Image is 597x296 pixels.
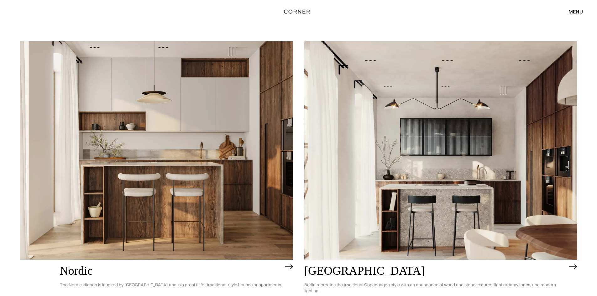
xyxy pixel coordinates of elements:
[562,6,583,17] div: menu
[304,264,566,278] h2: [GEOGRAPHIC_DATA]
[276,8,321,16] a: home
[60,277,282,293] p: The Nordic kitchen is inspired by [GEOGRAPHIC_DATA] and is a great fit for traditional-style hous...
[60,264,282,278] h2: Nordic
[568,9,583,14] div: menu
